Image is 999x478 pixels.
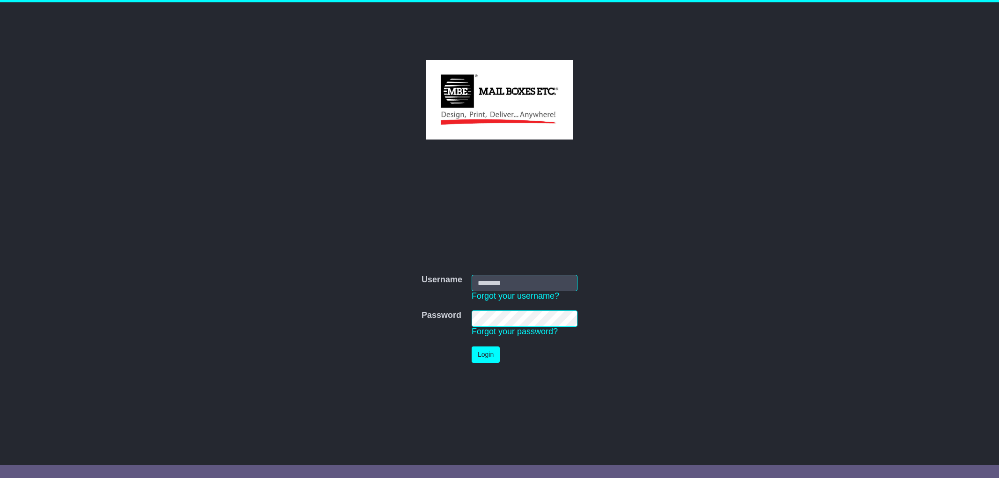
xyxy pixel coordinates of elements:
[426,60,573,140] img: MBE West End
[422,275,462,285] label: Username
[472,346,500,363] button: Login
[472,327,558,336] a: Forgot your password?
[422,310,461,321] label: Password
[472,291,559,301] a: Forgot your username?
